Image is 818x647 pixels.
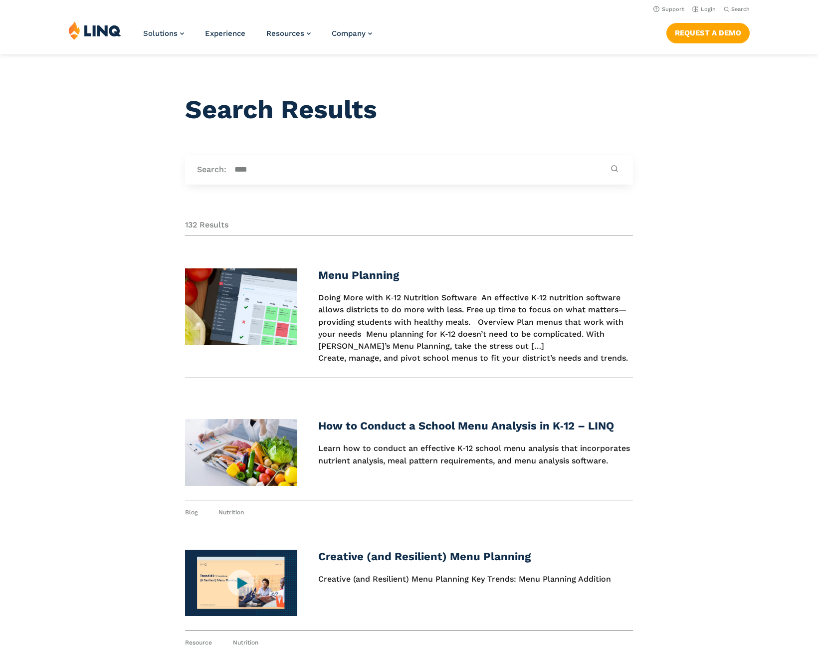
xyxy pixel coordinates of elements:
[724,5,750,13] button: Open Search Bar
[692,6,716,12] a: Login
[185,550,297,617] img: Creative and Resilient Menu Planning
[318,550,531,563] a: Creative (and Resilient) Menu Planning
[318,420,614,432] a: How to Conduct a School Menu Analysis in K‑12 – LINQ
[266,29,311,38] a: Resources
[185,419,297,486] img: Menu analysis
[332,29,366,38] span: Company
[185,268,297,346] img: Menu Planning Banner
[318,292,633,353] p: Doing More with K‑12 Nutrition Software An effective K‑12 nutrition software allows districts to ...
[318,442,633,467] p: Learn how to conduct an effective K‑12 school menu analysis that incorporates nutrient analysis, ...
[197,164,226,175] label: Search:
[185,219,632,235] div: 132 Results
[608,165,621,174] button: Submit Search
[266,29,304,38] span: Resources
[666,21,750,43] nav: Button Navigation
[143,29,178,38] span: Solutions
[318,269,399,281] a: Menu Planning
[666,23,750,43] a: Request a Demo
[143,21,372,54] nav: Primary Navigation
[318,573,633,585] p: Creative (and Resilient) Menu Planning Key Trends: Menu Planning Addition
[653,6,684,12] a: Support
[68,21,121,40] img: LINQ | K‑12 Software
[185,508,198,517] span: Blog
[143,29,184,38] a: Solutions
[731,6,750,12] span: Search
[185,639,212,647] span: Resource
[318,268,633,364] div: Create, manage, and pivot school menus to fit your district’s needs and trends.
[332,29,372,38] a: Company
[185,95,632,125] h1: Search Results
[205,29,245,38] a: Experience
